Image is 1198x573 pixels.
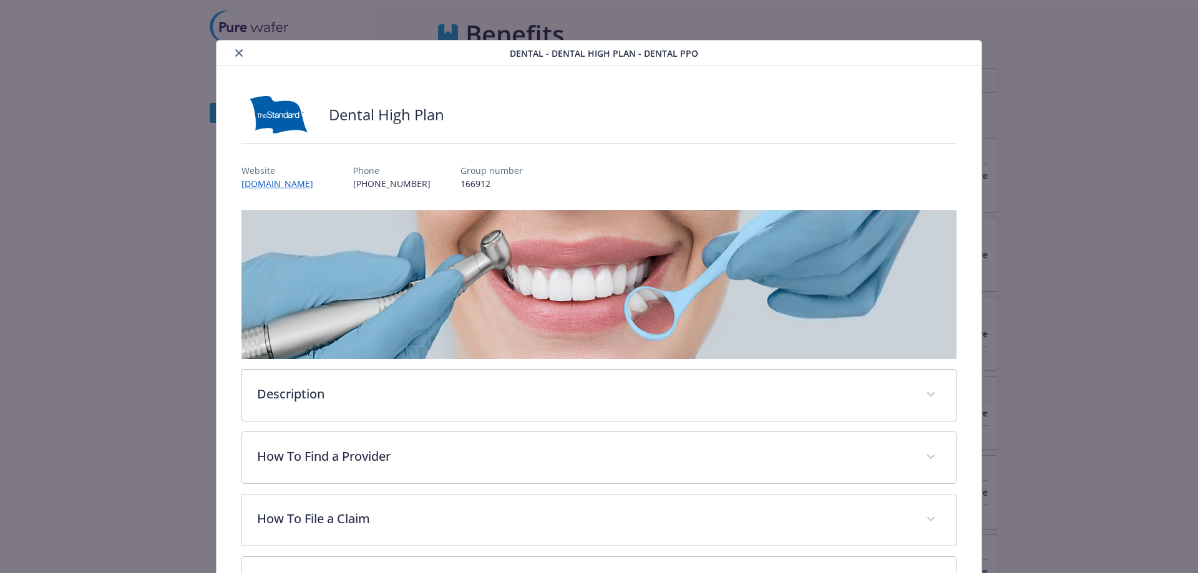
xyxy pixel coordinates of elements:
[257,509,912,528] p: How To File a Claim
[353,164,431,177] p: Phone
[241,96,316,133] img: Standard Insurance Company
[242,370,957,421] div: Description
[257,447,912,466] p: How To Find a Provider
[242,494,957,546] div: How To File a Claim
[241,178,323,190] a: [DOMAIN_NAME]
[329,104,444,125] h2: Dental High Plan
[241,164,323,177] p: Website
[510,47,698,60] span: Dental - Dental High Plan - Dental PPO
[257,385,912,403] p: Description
[231,46,246,60] button: close
[460,164,523,177] p: Group number
[241,210,957,359] img: banner
[460,177,523,190] p: 166912
[242,432,957,483] div: How To Find a Provider
[353,177,431,190] p: [PHONE_NUMBER]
